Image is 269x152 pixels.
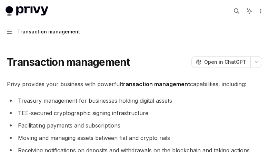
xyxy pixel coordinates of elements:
[17,28,80,36] div: Transaction management
[7,56,130,68] h1: Transaction management
[257,6,263,16] button: More actions
[7,108,262,118] li: TEE-secured cryptographic signing infrastructure
[7,96,262,105] li: Treasury management for businesses holding digital assets
[191,56,250,68] button: Open in ChatGPT
[7,121,262,130] li: Facilitating payments and subscriptions
[7,79,262,89] span: Privy provides your business with powerful capabilities, including:
[121,81,190,88] strong: transaction management
[204,59,246,65] span: Open in ChatGPT
[6,6,48,16] img: light logo
[7,133,262,143] li: Moving and managing assets between fiat and crypto rails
